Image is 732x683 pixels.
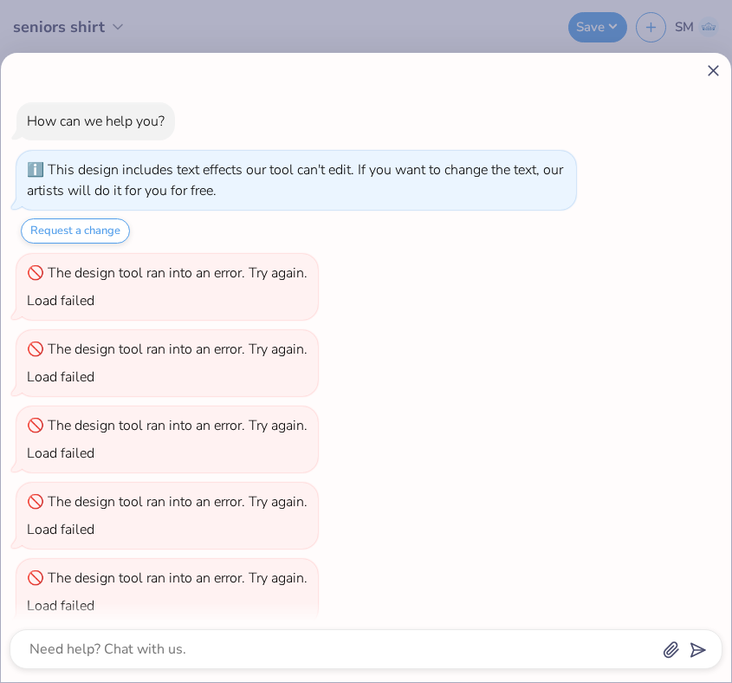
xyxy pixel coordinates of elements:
div: Load failed [27,368,94,387]
div: This design includes text effects our tool can't edit. If you want to change the text, our artist... [27,160,563,200]
div: The design tool ran into an error. Try again. [48,492,308,511]
div: The design tool ran into an error. Try again. [48,569,308,588]
div: Load failed [27,520,94,539]
div: Load failed [27,444,94,463]
div: How can we help you? [27,112,165,131]
div: The design tool ran into an error. Try again. [48,340,308,359]
button: Request a change [21,218,130,244]
div: The design tool ran into an error. Try again. [48,416,308,435]
div: Load failed [27,291,94,310]
div: The design tool ran into an error. Try again. [48,263,308,283]
div: Load failed [27,596,94,615]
